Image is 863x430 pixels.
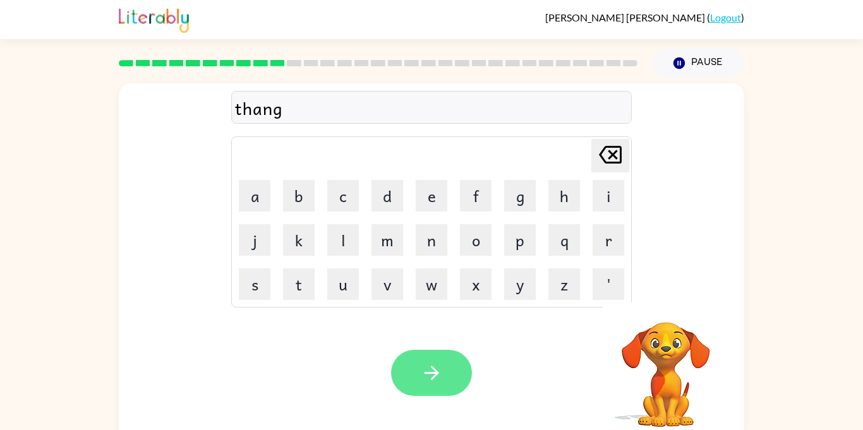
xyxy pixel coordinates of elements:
[327,180,359,212] button: c
[416,180,447,212] button: e
[371,268,403,300] button: v
[603,302,729,429] video: Your browser must support playing .mp4 files to use Literably. Please try using another browser.
[416,268,447,300] button: w
[371,180,403,212] button: d
[460,224,492,256] button: o
[416,224,447,256] button: n
[593,224,624,256] button: r
[504,268,536,300] button: y
[371,224,403,256] button: m
[283,180,315,212] button: b
[239,268,270,300] button: s
[548,224,580,256] button: q
[653,49,744,78] button: Pause
[548,268,580,300] button: z
[504,224,536,256] button: p
[548,180,580,212] button: h
[710,11,741,23] a: Logout
[504,180,536,212] button: g
[235,95,628,121] div: thang
[593,268,624,300] button: '
[460,268,492,300] button: x
[545,11,744,23] div: ( )
[593,180,624,212] button: i
[119,5,189,33] img: Literably
[283,268,315,300] button: t
[327,268,359,300] button: u
[460,180,492,212] button: f
[239,224,270,256] button: j
[545,11,707,23] span: [PERSON_NAME] [PERSON_NAME]
[283,224,315,256] button: k
[239,180,270,212] button: a
[327,224,359,256] button: l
